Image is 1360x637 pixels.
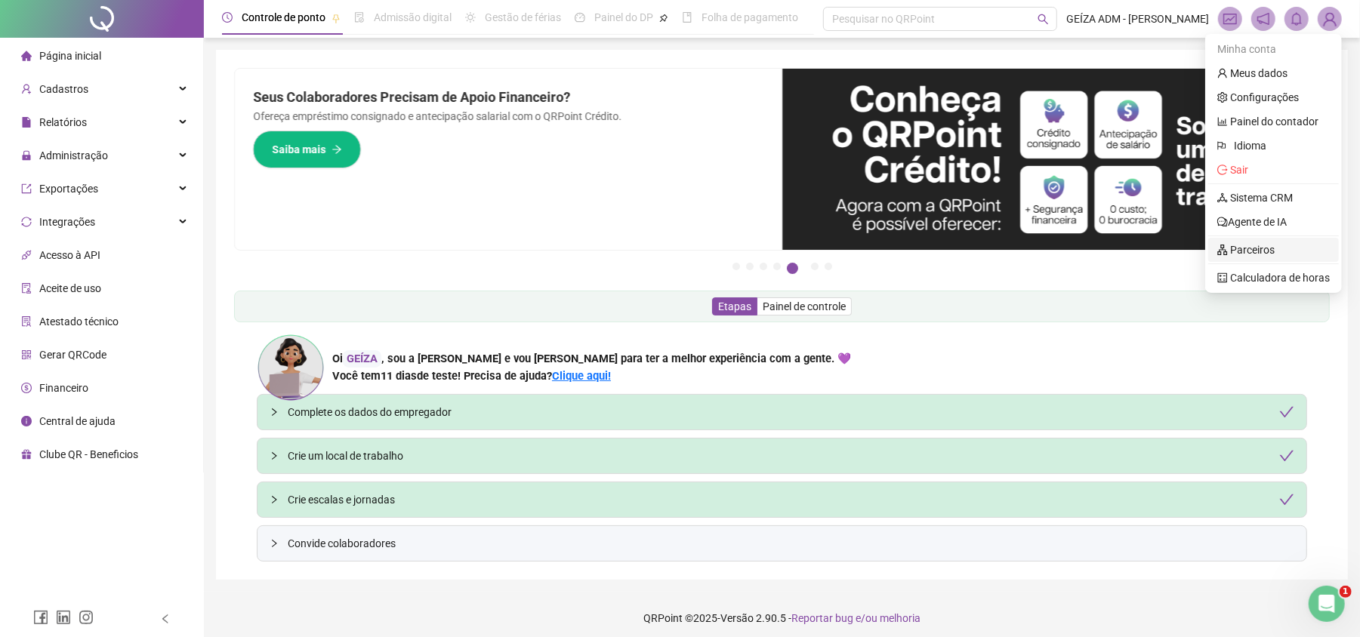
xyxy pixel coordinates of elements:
[787,263,798,274] button: 5
[552,369,611,383] a: Clique aqui!
[1279,492,1294,507] span: check
[1217,244,1275,256] a: apartment Parceiros
[1217,137,1228,154] span: flag
[811,263,819,270] button: 6
[1038,14,1049,25] span: search
[257,334,325,402] img: ana-icon.cad42e3e8b8746aecfa2.png
[21,416,32,426] span: info-circle
[39,249,100,261] span: Acesso à API
[374,11,452,23] span: Admissão digital
[1217,272,1330,284] a: calculator Calculadora de horas
[825,263,832,270] button: 7
[1217,115,1318,128] a: bar-chart Painel do contador
[1318,8,1341,30] img: 29244
[760,263,767,270] button: 3
[39,183,98,195] span: Exportações
[33,610,48,625] span: facebook
[56,610,71,625] span: linkedin
[270,539,279,548] span: collapsed
[21,349,32,360] span: qrcode
[21,183,32,194] span: export
[79,610,94,625] span: instagram
[288,491,1294,508] div: Crie escalas e jornadas
[222,12,233,23] span: clock-circle
[39,216,95,228] span: Integrações
[332,14,341,23] span: pushpin
[659,14,668,23] span: pushpin
[21,250,32,260] span: api
[21,51,32,61] span: home
[465,12,476,23] span: sun
[21,283,32,294] span: audit
[332,369,381,383] span: Você tem
[258,482,1306,517] div: Crie escalas e jornadascheck
[732,263,740,270] button: 1
[1208,37,1339,61] div: Minha conta
[702,11,798,23] span: Folha de pagamento
[354,12,365,23] span: file-done
[21,84,32,94] span: user-add
[39,448,138,460] span: Clube QR - Beneficios
[258,439,1306,473] div: Crie um local de trabalhocheck
[1234,137,1321,154] span: Idioma
[21,316,32,327] span: solution
[21,383,32,393] span: dollar
[1223,12,1237,26] span: fund
[782,69,1330,250] img: banner%2F11e687cd-1386-4cbd-b13b-7bd81425532d.png
[288,535,1294,552] span: Convide colaboradores
[773,263,781,270] button: 4
[485,11,561,23] span: Gestão de férias
[746,263,754,270] button: 2
[417,369,552,383] span: de teste! Precisa de ajuda?
[343,350,381,368] div: GEÍZA
[253,108,764,125] p: Ofereça empréstimo consignado e antecipação salarial com o QRPoint Crédito.
[332,350,851,368] div: Oi , sou a [PERSON_NAME] e vou [PERSON_NAME] para ter a melhor experiência com a gente. 💜
[270,451,279,460] span: collapsed
[258,395,1306,429] div: Complete os dados do empregadorcheck
[39,382,88,394] span: Financeiro
[720,612,754,624] span: Versão
[1217,67,1288,79] a: user Meus dados
[253,131,361,168] button: Saiba mais
[39,349,106,361] span: Gerar QRCode
[1217,165,1228,175] span: logout
[1290,12,1303,26] span: bell
[39,116,87,128] span: Relatórios
[1217,216,1287,228] a: commentAgente de IA
[21,449,32,460] span: gift
[718,300,751,312] span: Etapas
[39,83,88,95] span: Cadastros
[21,117,32,128] span: file
[39,415,116,427] span: Central de ajuda
[21,217,32,227] span: sync
[39,149,108,162] span: Administração
[160,614,171,624] span: left
[682,12,692,23] span: book
[1257,12,1270,26] span: notification
[1217,192,1293,204] a: deployment-unit Sistema CRM
[1279,448,1294,463] span: check
[1309,586,1345,622] iframe: Intercom live chat
[270,495,279,504] span: collapsed
[1066,11,1209,27] span: GEÍZA ADM - [PERSON_NAME]
[253,87,764,108] h2: Seus Colaboradores Precisam de Apoio Financeiro?
[39,50,101,62] span: Página inicial
[381,369,417,383] span: 11
[21,150,32,161] span: lock
[242,11,325,23] span: Controle de ponto
[332,144,342,155] span: arrow-right
[39,315,119,328] span: Atestado técnico
[1279,405,1294,420] span: check
[288,448,1294,464] div: Crie um local de trabalho
[575,12,585,23] span: dashboard
[1217,91,1299,103] a: setting Configurações
[258,526,1306,561] div: Convide colaboradores
[763,300,846,312] span: Painel de controle
[39,282,101,294] span: Aceite de uso
[270,408,279,417] span: collapsed
[396,369,417,383] span: dias
[791,612,921,624] span: Reportar bug e/ou melhoria
[288,404,1294,420] div: Complete os dados do empregador
[1230,164,1248,176] span: Sair
[594,11,653,23] span: Painel do DP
